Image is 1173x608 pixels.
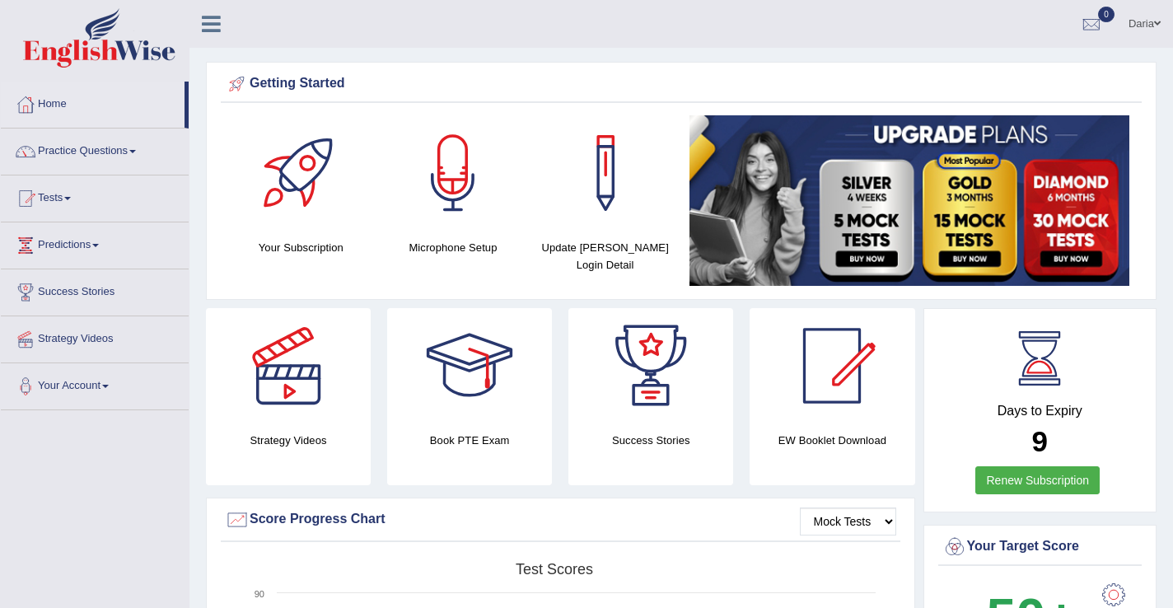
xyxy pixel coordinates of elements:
[1,222,189,264] a: Predictions
[1,316,189,358] a: Strategy Videos
[386,239,521,256] h4: Microphone Setup
[568,432,733,449] h4: Success Stories
[1,269,189,311] a: Success Stories
[1,175,189,217] a: Tests
[1,82,185,123] a: Home
[255,589,264,599] text: 90
[206,432,371,449] h4: Strategy Videos
[516,561,593,578] tspan: Test scores
[1,129,189,170] a: Practice Questions
[225,72,1138,96] div: Getting Started
[942,404,1138,419] h4: Days to Expiry
[387,432,552,449] h4: Book PTE Exam
[1,363,189,405] a: Your Account
[750,432,914,449] h4: EW Booklet Download
[1098,7,1115,22] span: 0
[1032,425,1048,457] b: 9
[689,115,1129,286] img: small5.jpg
[537,239,673,274] h4: Update [PERSON_NAME] Login Detail
[233,239,369,256] h4: Your Subscription
[942,535,1138,559] div: Your Target Score
[975,466,1100,494] a: Renew Subscription
[225,507,896,532] div: Score Progress Chart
